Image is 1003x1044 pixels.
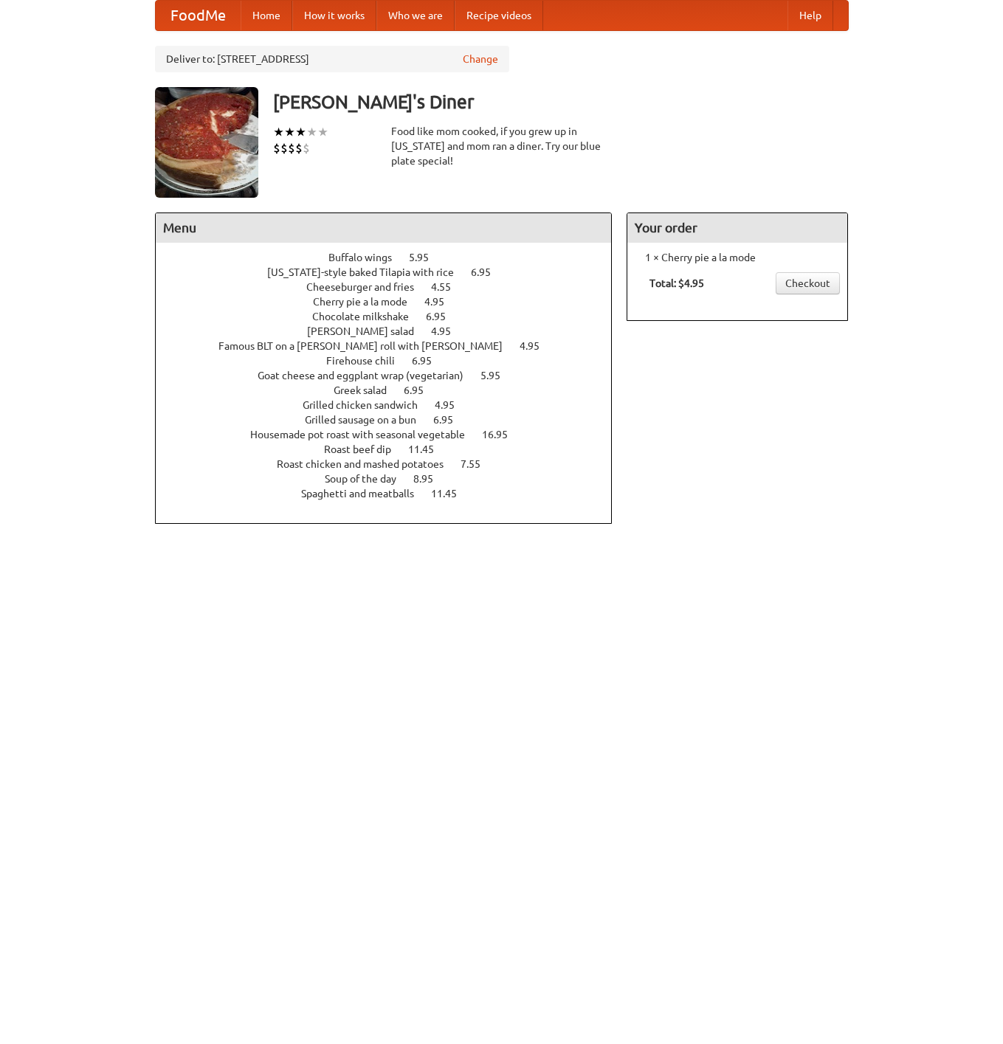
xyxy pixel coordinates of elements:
[431,281,466,293] span: 4.55
[426,311,461,322] span: 6.95
[461,458,495,470] span: 7.55
[312,311,424,322] span: Chocolate milkshake
[326,355,459,367] a: Firehouse chili 6.95
[413,473,448,485] span: 8.95
[424,296,459,308] span: 4.95
[334,384,401,396] span: Greek salad
[306,281,429,293] span: Cheeseburger and fries
[482,429,523,440] span: 16.95
[433,414,468,426] span: 6.95
[431,488,472,499] span: 11.45
[313,296,472,308] a: Cherry pie a la mode 4.95
[288,140,295,156] li: $
[241,1,292,30] a: Home
[324,443,406,455] span: Roast beef dip
[520,340,554,352] span: 4.95
[404,384,438,396] span: 6.95
[277,458,458,470] span: Roast chicken and mashed potatoes
[307,325,478,337] a: [PERSON_NAME] salad 4.95
[284,124,295,140] li: ★
[435,399,469,411] span: 4.95
[303,399,482,411] a: Grilled chicken sandwich 4.95
[306,281,478,293] a: Cheeseburger and fries 4.55
[627,213,847,243] h4: Your order
[409,252,444,263] span: 5.95
[218,340,567,352] a: Famous BLT on a [PERSON_NAME] roll with [PERSON_NAME] 4.95
[431,325,466,337] span: 4.95
[267,266,469,278] span: [US_STATE]-style baked Tilapia with rice
[306,124,317,140] li: ★
[325,473,461,485] a: Soup of the day 8.95
[313,296,422,308] span: Cherry pie a la mode
[258,370,528,381] a: Goat cheese and eggplant wrap (vegetarian) 5.95
[267,266,518,278] a: [US_STATE]-style baked Tilapia with rice 6.95
[471,266,506,278] span: 6.95
[155,87,258,198] img: angular.jpg
[155,46,509,72] div: Deliver to: [STREET_ADDRESS]
[258,370,478,381] span: Goat cheese and eggplant wrap (vegetarian)
[307,325,429,337] span: [PERSON_NAME] salad
[156,213,612,243] h4: Menu
[635,250,840,265] li: 1 × Cherry pie a la mode
[250,429,480,440] span: Housemade pot roast with seasonal vegetable
[156,1,241,30] a: FoodMe
[649,277,704,289] b: Total: $4.95
[301,488,484,499] a: Spaghetti and meatballs 11.45
[408,443,449,455] span: 11.45
[412,355,447,367] span: 6.95
[303,140,310,156] li: $
[328,252,456,263] a: Buffalo wings 5.95
[328,252,407,263] span: Buffalo wings
[303,399,432,411] span: Grilled chicken sandwich
[376,1,455,30] a: Who we are
[463,52,498,66] a: Change
[455,1,543,30] a: Recipe videos
[776,272,840,294] a: Checkout
[334,384,451,396] a: Greek salad 6.95
[312,311,473,322] a: Chocolate milkshake 6.95
[273,140,280,156] li: $
[787,1,833,30] a: Help
[317,124,328,140] li: ★
[277,458,508,470] a: Roast chicken and mashed potatoes 7.55
[301,488,429,499] span: Spaghetti and meatballs
[295,140,303,156] li: $
[218,340,517,352] span: Famous BLT on a [PERSON_NAME] roll with [PERSON_NAME]
[325,473,411,485] span: Soup of the day
[324,443,461,455] a: Roast beef dip 11.45
[292,1,376,30] a: How it works
[273,87,849,117] h3: [PERSON_NAME]'s Diner
[250,429,535,440] a: Housemade pot roast with seasonal vegetable 16.95
[280,140,288,156] li: $
[391,124,613,168] div: Food like mom cooked, if you grew up in [US_STATE] and mom ran a diner. Try our blue plate special!
[295,124,306,140] li: ★
[305,414,480,426] a: Grilled sausage on a bun 6.95
[326,355,410,367] span: Firehouse chili
[273,124,284,140] li: ★
[480,370,515,381] span: 5.95
[305,414,431,426] span: Grilled sausage on a bun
